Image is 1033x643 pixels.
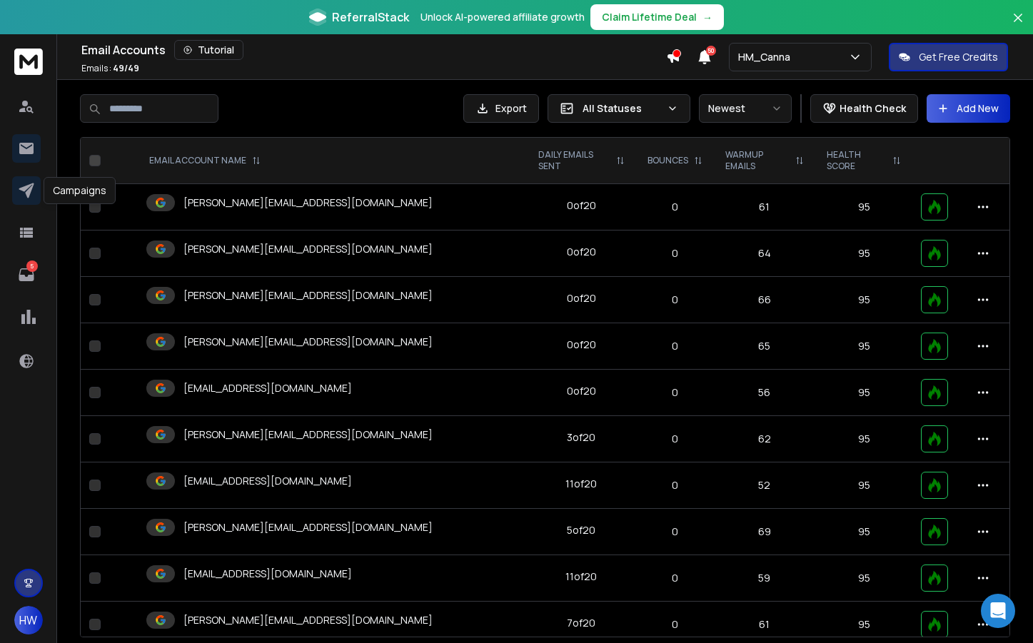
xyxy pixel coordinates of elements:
div: 5 of 20 [567,523,595,537]
td: 52 [714,462,816,509]
button: Claim Lifetime Deal→ [590,4,724,30]
button: Newest [699,94,792,123]
td: 95 [815,555,912,602]
p: [PERSON_NAME][EMAIL_ADDRESS][DOMAIN_NAME] [183,427,433,442]
button: Tutorial [174,40,243,60]
td: 65 [714,323,816,370]
td: 95 [815,462,912,509]
p: [PERSON_NAME][EMAIL_ADDRESS][DOMAIN_NAME] [183,242,433,256]
p: Emails : [81,63,139,74]
p: 0 [645,525,705,539]
p: 0 [645,200,705,214]
p: All Statuses [583,101,661,116]
div: Email Accounts [81,40,666,60]
td: 95 [815,184,912,231]
p: DAILY EMAILS SENT [538,149,610,172]
td: 95 [815,231,912,277]
p: 0 [645,293,705,307]
p: [EMAIL_ADDRESS][DOMAIN_NAME] [183,567,352,581]
div: 11 of 20 [565,569,597,584]
p: [PERSON_NAME][EMAIL_ADDRESS][DOMAIN_NAME] [183,196,433,210]
p: [PERSON_NAME][EMAIL_ADDRESS][DOMAIN_NAME] [183,613,433,627]
button: Add New [927,94,1010,123]
p: Get Free Credits [919,50,998,64]
p: 0 [645,385,705,400]
td: 66 [714,277,816,323]
div: Campaigns [44,177,116,204]
td: 95 [815,416,912,462]
p: Health Check [840,101,906,116]
td: 95 [815,370,912,416]
td: 64 [714,231,816,277]
div: 7 of 20 [567,616,595,630]
p: Unlock AI-powered affiliate growth [420,10,585,24]
button: HW [14,606,43,634]
button: Get Free Credits [889,43,1008,71]
p: 0 [645,571,705,585]
p: 0 [645,339,705,353]
div: 0 of 20 [567,198,596,213]
div: 0 of 20 [567,384,596,398]
p: 0 [645,246,705,260]
p: [PERSON_NAME][EMAIL_ADDRESS][DOMAIN_NAME] [183,520,433,535]
div: EMAIL ACCOUNT NAME [149,155,261,166]
p: 0 [645,617,705,632]
p: [EMAIL_ADDRESS][DOMAIN_NAME] [183,474,352,488]
td: 56 [714,370,816,416]
p: 0 [645,478,705,492]
td: 95 [815,323,912,370]
p: HM_Canna [738,50,796,64]
button: Health Check [810,94,918,123]
p: [PERSON_NAME][EMAIL_ADDRESS][DOMAIN_NAME] [183,288,433,303]
td: 95 [815,277,912,323]
div: Open Intercom Messenger [981,594,1015,628]
td: 69 [714,509,816,555]
div: 0 of 20 [567,291,596,305]
p: HEALTH SCORE [827,149,887,172]
div: 0 of 20 [567,338,596,352]
p: BOUNCES [647,155,688,166]
button: Export [463,94,539,123]
a: 5 [12,260,41,289]
span: → [702,10,712,24]
span: 50 [706,46,716,56]
p: 0 [645,432,705,446]
p: [EMAIL_ADDRESS][DOMAIN_NAME] [183,381,352,395]
span: 49 / 49 [113,62,139,74]
div: 11 of 20 [565,477,597,491]
span: ReferralStack [332,9,409,26]
td: 62 [714,416,816,462]
td: 59 [714,555,816,602]
p: [PERSON_NAME][EMAIL_ADDRESS][DOMAIN_NAME] [183,335,433,349]
td: 61 [714,184,816,231]
button: Close banner [1009,9,1027,43]
div: 3 of 20 [567,430,595,445]
p: 5 [26,260,38,272]
div: 0 of 20 [567,245,596,259]
p: WARMUP EMAILS [725,149,790,172]
td: 95 [815,509,912,555]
